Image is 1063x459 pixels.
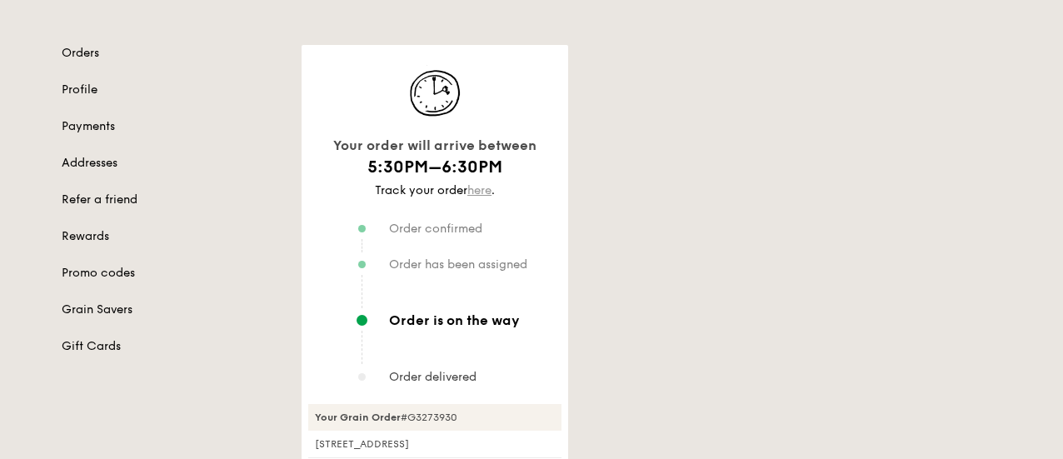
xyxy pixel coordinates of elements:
[389,257,527,272] span: Order has been assigned
[62,118,282,135] a: Payments
[62,82,282,98] a: Profile
[308,135,561,157] div: Your order will arrive between
[308,156,561,179] h1: 5:30PM–6:30PM
[308,182,561,199] div: Track your order .
[308,404,561,431] div: #G3273930
[62,265,282,282] a: Promo codes
[308,437,561,451] div: [STREET_ADDRESS]
[389,313,520,327] span: Order is on the way
[393,65,477,122] img: icon-track-normal@2x.d40d1303.png
[389,222,482,236] span: Order confirmed
[315,412,401,423] strong: Your Grain Order
[467,183,492,197] a: here
[389,370,477,384] span: Order delivered
[62,155,282,172] a: Addresses
[62,228,282,245] a: Rewards
[62,45,282,62] a: Orders
[62,338,282,355] a: Gift Cards
[62,302,282,318] a: Grain Savers
[62,192,282,208] a: Refer a friend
